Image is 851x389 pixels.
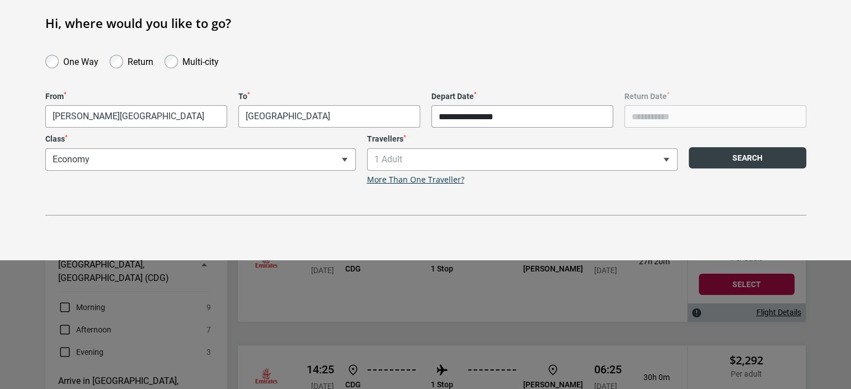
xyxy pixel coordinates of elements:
[46,149,355,170] span: Economy
[182,54,219,67] label: Multi-city
[367,148,678,171] span: 1 Adult
[45,92,227,101] label: From
[689,147,806,168] button: Search
[128,54,153,67] label: Return
[367,175,464,185] a: More Than One Traveller?
[367,134,678,144] label: Travellers
[368,149,677,170] span: 1 Adult
[239,106,420,127] span: Melbourne Airport
[238,105,420,128] span: Melbourne Airport
[45,105,227,128] span: Charles de Gaulle Airport
[46,106,227,127] span: Charles de Gaulle Airport
[431,92,613,101] label: Depart Date
[45,134,356,144] label: Class
[238,92,420,101] label: To
[45,148,356,171] span: Economy
[63,54,98,67] label: One Way
[45,16,806,30] h1: Hi, where would you like to go?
